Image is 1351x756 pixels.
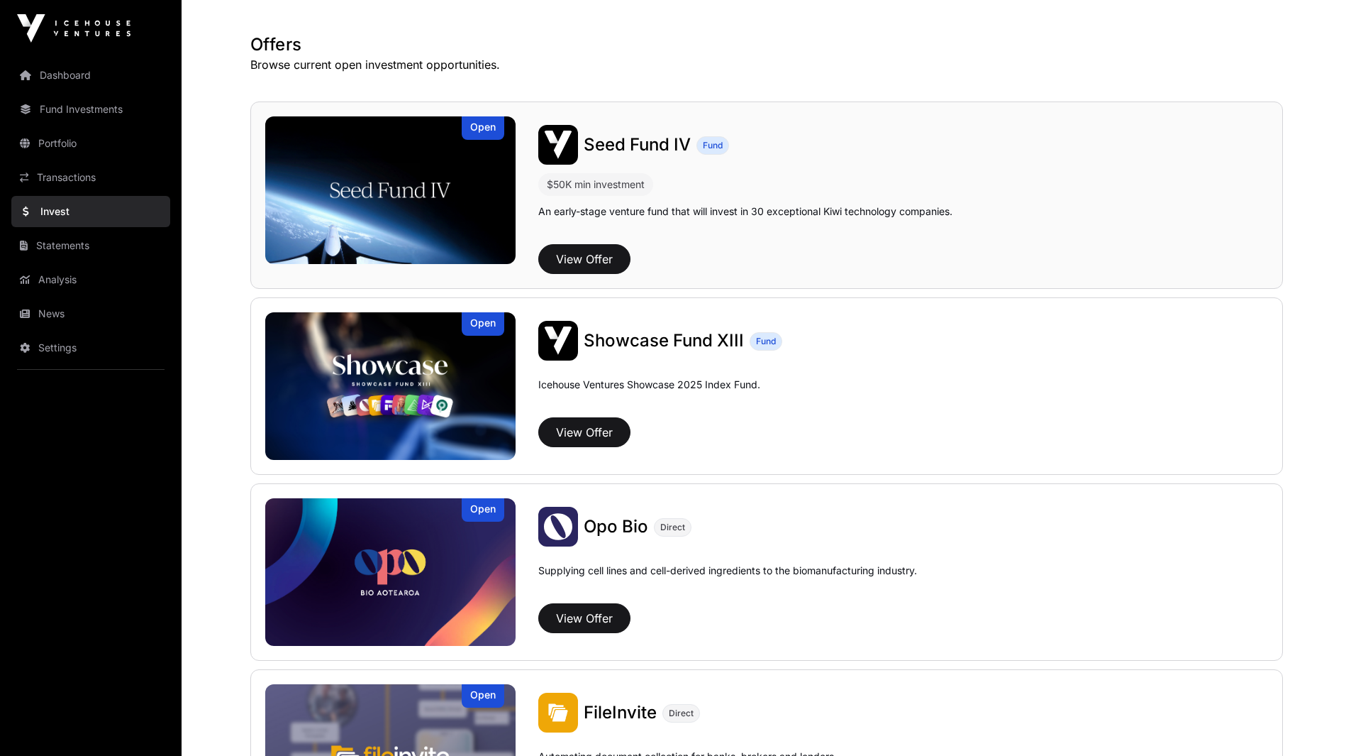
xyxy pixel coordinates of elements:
a: Seed Fund IV [584,133,691,156]
span: Opo Bio [584,516,648,537]
span: Showcase Fund XIII [584,330,744,351]
span: Direct [660,522,685,533]
span: Fund [703,140,723,151]
a: Showcase Fund XIIIOpen [265,312,516,460]
img: Showcase Fund XIII [538,321,578,361]
a: Dashboard [11,60,170,91]
a: Opo BioOpen [265,498,516,646]
span: Direct [669,708,694,719]
img: Seed Fund IV [538,125,578,165]
p: Icehouse Ventures Showcase 2025 Index Fund. [538,378,760,392]
h1: Offers [250,33,1283,56]
a: Settings [11,332,170,363]
img: Seed Fund IV [265,116,516,264]
p: An early-stage venture fund that will invest in 30 exceptional Kiwi technology companies. [538,204,952,219]
img: Showcase Fund XIII [265,312,516,460]
a: Transactions [11,162,170,193]
img: FileInvite [538,693,578,733]
img: Icehouse Ventures Logo [17,14,130,43]
button: View Offer [538,603,630,633]
div: $50K min investment [538,173,653,196]
div: Open [462,116,504,140]
p: Supplying cell lines and cell-derived ingredients to the biomanufacturing industry. [538,564,917,578]
a: News [11,298,170,329]
a: Seed Fund IVOpen [265,116,516,264]
span: Fund [756,336,776,347]
p: Browse current open investment opportunities. [250,56,1283,73]
span: FileInvite [584,702,657,723]
a: Opo Bio [584,515,648,538]
a: Analysis [11,264,170,295]
a: FileInvite [584,701,657,724]
img: Opo Bio [538,507,578,547]
div: Open [462,312,504,336]
iframe: Chat Widget [1280,688,1351,756]
a: Invest [11,196,170,227]
a: Fund Investments [11,94,170,125]
a: Statements [11,230,170,261]
a: Showcase Fund XIII [584,329,744,352]
span: Seed Fund IV [584,134,691,155]
div: Open [462,498,504,522]
img: Opo Bio [265,498,516,646]
button: View Offer [538,244,630,274]
div: $50K min investment [547,176,645,193]
a: Portfolio [11,128,170,159]
div: Open [462,684,504,708]
button: View Offer [538,417,630,447]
